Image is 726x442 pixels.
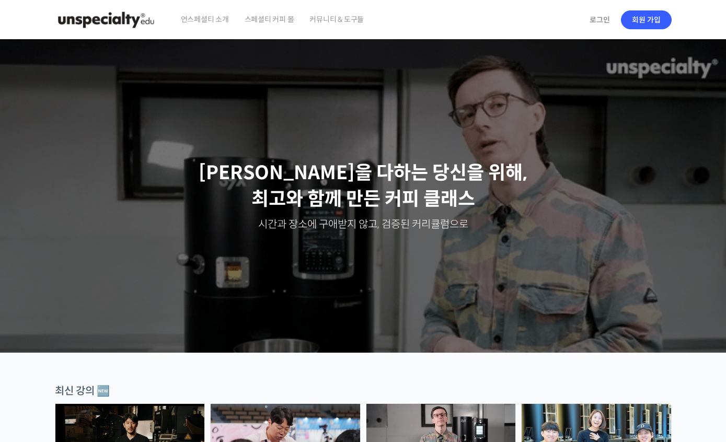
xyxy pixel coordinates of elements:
[33,347,39,355] span: 홈
[55,384,672,398] div: 최신 강의 🆕
[96,347,108,356] span: 대화
[3,331,69,357] a: 홈
[621,10,672,29] a: 회원 가입
[583,8,616,32] a: 로그인
[162,347,174,355] span: 설정
[135,331,201,357] a: 설정
[69,331,135,357] a: 대화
